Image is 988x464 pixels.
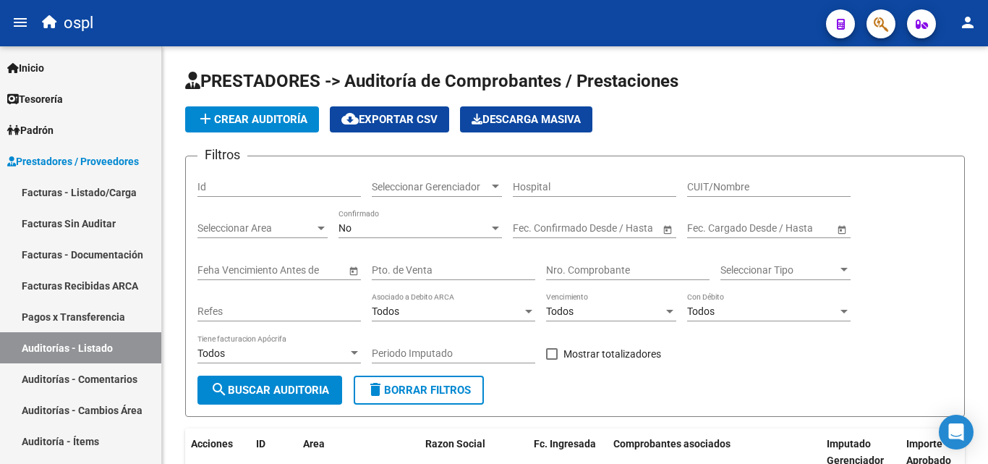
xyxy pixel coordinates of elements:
button: Buscar Auditoria [197,376,342,405]
button: Borrar Filtros [354,376,484,405]
app-download-masive: Descarga masiva de comprobantes (adjuntos) [460,106,592,132]
button: Exportar CSV [330,106,449,132]
span: Acciones [191,438,233,450]
span: Tesorería [7,91,63,107]
span: Todos [197,347,225,359]
span: Prestadores / Proveedores [7,153,139,169]
span: ospl [64,7,93,39]
mat-icon: delete [367,381,384,398]
span: Razon Social [425,438,485,450]
span: Comprobantes asociados [613,438,731,450]
span: Todos [546,305,574,317]
span: Buscar Auditoria [210,384,329,397]
span: Descarga Masiva [472,113,581,126]
button: Open calendar [346,263,361,278]
input: Fecha fin [752,222,823,235]
mat-icon: search [210,381,228,398]
span: Todos [372,305,399,317]
span: Inicio [7,60,44,76]
mat-icon: add [197,110,214,127]
button: Crear Auditoría [185,106,319,132]
span: Exportar CSV [341,113,438,126]
span: Todos [687,305,715,317]
span: Padrón [7,122,54,138]
span: Seleccionar Gerenciador [372,181,489,193]
mat-icon: menu [12,14,29,31]
span: ID [256,438,265,450]
mat-icon: person [959,14,976,31]
span: Borrar Filtros [367,384,471,397]
button: Open calendar [834,222,849,237]
h3: Filtros [197,145,247,165]
span: Area [303,438,325,450]
div: Open Intercom Messenger [939,415,974,450]
button: Descarga Masiva [460,106,592,132]
span: Crear Auditoría [197,113,307,126]
mat-icon: cloud_download [341,110,359,127]
span: Seleccionar Tipo [720,264,838,277]
button: Open calendar [660,222,675,237]
span: Fc. Ingresada [534,438,596,450]
input: Fecha inicio [513,222,566,235]
input: Fecha fin [578,222,649,235]
input: Fecha inicio [687,222,740,235]
span: Mostrar totalizadores [563,345,661,363]
span: Seleccionar Area [197,222,315,235]
span: PRESTADORES -> Auditoría de Comprobantes / Prestaciones [185,71,678,91]
span: No [338,222,352,234]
